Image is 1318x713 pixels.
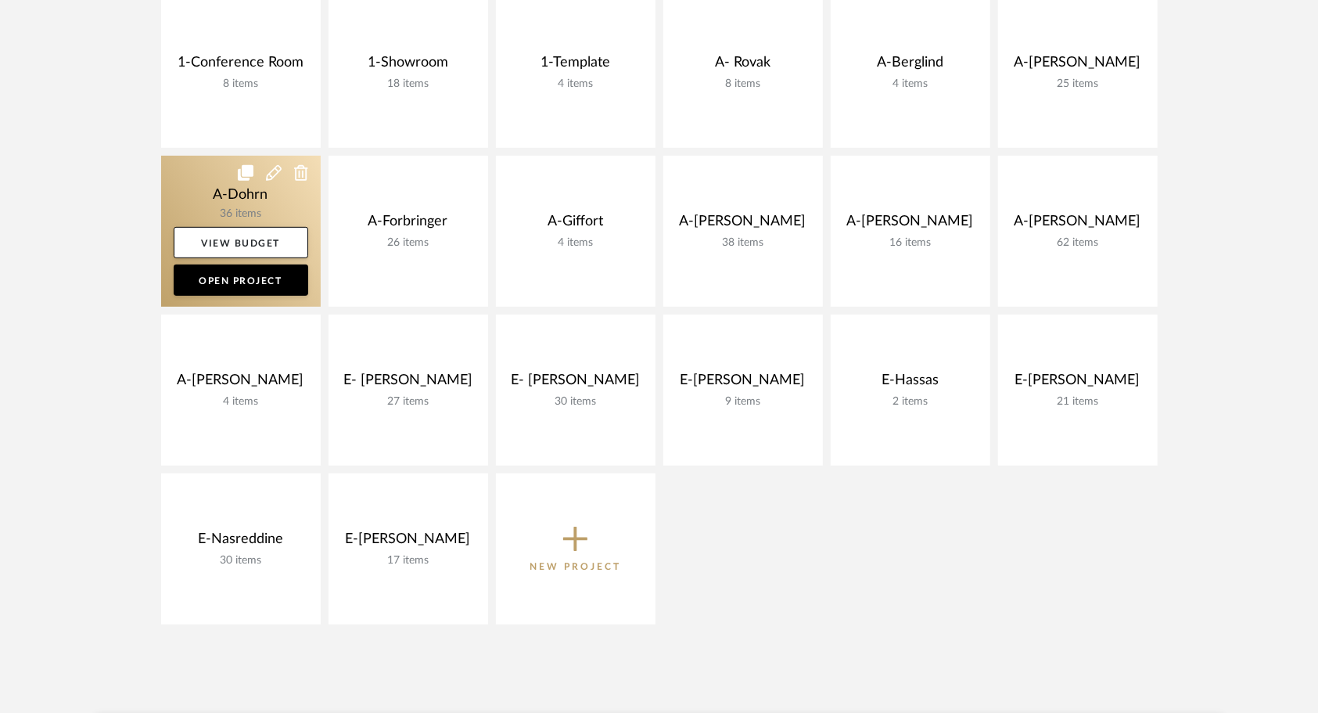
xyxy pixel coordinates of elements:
[676,236,810,250] div: 38 items
[174,227,308,258] a: View Budget
[508,395,643,409] div: 30 items
[174,395,308,409] div: 4 items
[530,559,621,574] p: New Project
[676,54,810,77] div: A- Rovak
[1011,395,1145,409] div: 21 items
[676,213,810,236] div: A-[PERSON_NAME]
[508,213,643,236] div: A-Giffort
[676,77,810,91] div: 8 items
[341,77,476,91] div: 18 items
[843,236,978,250] div: 16 items
[843,395,978,409] div: 2 items
[508,236,643,250] div: 4 items
[676,372,810,395] div: E-[PERSON_NAME]
[1011,372,1145,395] div: E-[PERSON_NAME]
[676,395,810,409] div: 9 items
[174,77,308,91] div: 8 items
[1011,213,1145,236] div: A-[PERSON_NAME]
[843,77,978,91] div: 4 items
[843,213,978,236] div: A-[PERSON_NAME]
[508,372,643,395] div: E- [PERSON_NAME]
[174,372,308,395] div: A-[PERSON_NAME]
[843,54,978,77] div: A-Berglind
[341,236,476,250] div: 26 items
[1011,77,1145,91] div: 25 items
[174,554,308,567] div: 30 items
[1011,54,1145,77] div: A-[PERSON_NAME]
[1011,236,1145,250] div: 62 items
[843,372,978,395] div: E-Hassas
[174,531,308,554] div: E-Nasreddine
[341,395,476,409] div: 27 items
[508,77,643,91] div: 4 items
[341,372,476,395] div: E- [PERSON_NAME]
[341,531,476,554] div: E-[PERSON_NAME]
[174,54,308,77] div: 1-Conference Room
[341,54,476,77] div: 1-Showroom
[174,265,308,296] a: Open Project
[508,54,643,77] div: 1-Template
[341,213,476,236] div: A-Forbringer
[496,474,655,625] button: New Project
[341,554,476,567] div: 17 items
